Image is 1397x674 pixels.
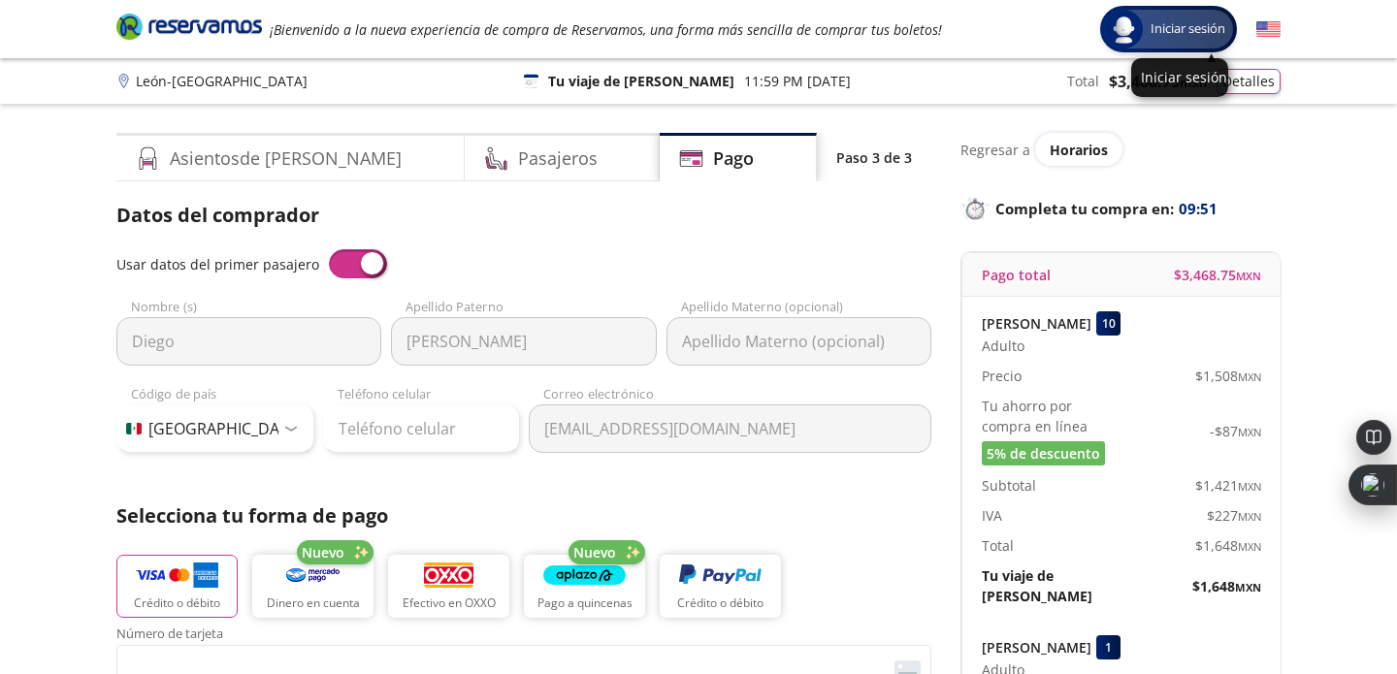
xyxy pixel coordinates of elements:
[1096,311,1121,336] div: 10
[524,555,645,618] button: Pago a quincenas
[134,594,220,612] p: Crédito o débito
[982,505,1002,526] p: IVA
[1238,369,1261,384] small: MXN
[713,145,754,172] h4: Pago
[1238,425,1261,439] small: MXN
[960,195,1281,222] p: Completa tu compra en :
[1050,141,1108,159] span: Horarios
[1179,198,1218,220] span: 09:51
[323,404,520,453] input: Teléfono celular
[116,255,319,273] span: Usar datos del primer pasajero
[1238,539,1261,554] small: MXN
[982,535,1014,556] p: Total
[960,133,1281,166] div: Regresar a ver horarios
[1238,509,1261,524] small: MXN
[1284,562,1378,655] iframe: Messagebird Livechat Widget
[1195,475,1261,496] span: $ 1,421
[1207,505,1261,526] span: $ 227
[116,627,931,645] span: Número de tarjeta
[744,71,851,91] p: 11:59 PM [DATE]
[982,313,1091,334] p: [PERSON_NAME]
[1096,635,1121,659] div: 1
[391,317,656,366] input: Apellido Paterno
[1195,535,1261,556] span: $ 1,648
[1256,17,1281,42] button: English
[1174,265,1261,285] span: $ 3,468.75
[677,594,763,612] p: Crédito o débito
[136,71,308,91] p: León - [GEOGRAPHIC_DATA]
[388,555,509,618] button: Efectivo en OXXO
[666,317,931,366] input: Apellido Materno (opcional)
[982,565,1121,606] p: Tu viaje de [PERSON_NAME]
[982,265,1051,285] p: Pago total
[529,404,931,453] input: Correo electrónico
[1235,580,1261,594] small: MXN
[1238,479,1261,494] small: MXN
[1067,71,1099,91] p: Total
[116,12,262,41] i: Brand Logo
[116,12,262,47] a: Brand Logo
[1236,269,1261,283] small: MXN
[660,555,781,618] button: Crédito o débito
[982,637,1091,658] p: [PERSON_NAME]
[573,542,616,562] span: Nuevo
[170,145,402,172] h4: Asientos de [PERSON_NAME]
[836,147,912,168] p: Paso 3 de 3
[1143,19,1233,39] span: Iniciar sesión
[1141,68,1218,86] p: Iniciar sesión
[116,201,931,230] p: Datos del comprador
[982,396,1121,436] p: Tu ahorro por compra en línea
[126,423,142,434] img: MX
[982,366,1022,386] p: Precio
[302,542,344,562] span: Nuevo
[1217,69,1281,94] button: Detalles
[403,594,496,612] p: Efectivo en OXXO
[1192,576,1261,596] span: $ 1,648
[960,140,1030,160] p: Regresar a
[982,475,1036,496] p: Subtotal
[116,555,238,618] button: Crédito o débito
[1210,421,1261,441] span: -$ 87
[982,336,1024,356] span: Adulto
[518,145,598,172] h4: Pasajeros
[1109,70,1207,93] span: $ 3,468.75
[267,594,360,612] p: Dinero en cuenta
[1195,366,1261,386] span: $ 1,508
[116,317,381,366] input: Nombre (s)
[252,555,374,618] button: Dinero en cuenta
[270,20,942,39] em: ¡Bienvenido a la nueva experiencia de compra de Reservamos, una forma más sencilla de comprar tus...
[537,594,633,612] p: Pago a quincenas
[987,443,1100,464] span: 5% de descuento
[548,71,734,91] p: Tu viaje de [PERSON_NAME]
[116,501,931,530] p: Selecciona tu forma de pago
